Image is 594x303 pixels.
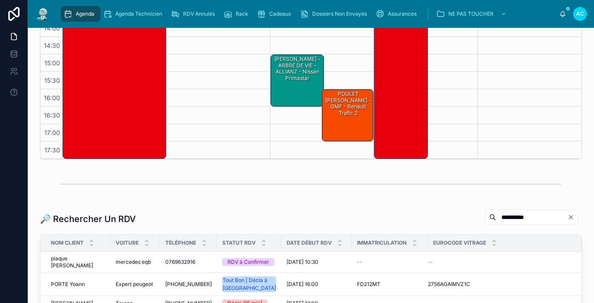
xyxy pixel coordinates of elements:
[40,213,136,225] h1: 🔎 Rechercher Un RDV
[42,24,62,32] span: 14:00
[116,259,151,266] span: mercedes eqb
[61,6,100,22] a: Agenda
[433,239,486,246] span: Eurocode Vitrage
[287,239,332,246] span: Date Début RDV
[116,239,139,246] span: Voiture
[287,259,318,266] span: [DATE] 10:30
[236,10,248,17] span: Rack
[322,90,373,141] div: POULET [PERSON_NAME] - GMF - renault trafic 2
[76,10,94,17] span: Agenda
[428,259,571,266] a: --
[357,259,423,266] a: --
[57,4,559,24] div: scrollable content
[35,7,50,21] img: App logo
[183,10,215,17] span: RDV Annulés
[116,281,153,288] span: Expert peugeot
[388,10,417,17] span: Assurances
[357,281,380,288] span: FD212MT
[272,55,324,82] div: [PERSON_NAME] - ARBRE DE VIE - ALLIANZ - Nissan primastar
[165,239,196,246] span: Téléphone
[269,10,291,17] span: Cadeaux
[357,281,423,288] a: FD212MT
[373,6,423,22] a: Assurances
[287,281,347,288] a: [DATE] 16:00
[116,259,155,266] a: mercedes eqb
[254,6,297,22] a: Cadeaux
[42,111,62,119] span: 16:30
[116,281,155,288] a: Expert peugeot
[221,6,254,22] a: Rack
[165,259,195,266] span: 0769632916
[42,129,62,136] span: 17:00
[287,259,347,266] a: [DATE] 10:30
[222,258,276,266] a: RDV à Confirmer
[287,281,318,288] span: [DATE] 16:00
[448,10,494,17] span: NE PAS TOUCHER
[165,259,212,266] a: 0769632916
[312,10,367,17] span: Dossiers Non Envoyés
[357,239,407,246] span: Immatriculation
[42,77,62,84] span: 15:30
[168,6,221,22] a: RDV Annulés
[227,258,269,266] div: RDV à Confirmer
[165,281,212,288] a: [PHONE_NUMBER]
[434,6,511,22] a: NE PAS TOUCHER
[297,6,373,22] a: Dossiers Non Envoyés
[428,281,470,288] span: 2756AGAIMVZ1C
[324,90,373,117] div: POULET [PERSON_NAME] - GMF - renault trafic 2
[42,146,62,154] span: 17:30
[428,259,433,266] span: --
[271,55,324,106] div: [PERSON_NAME] - ARBRE DE VIE - ALLIANZ - Nissan primastar
[223,276,276,292] div: Tout Bon | Décla à [GEOGRAPHIC_DATA]
[576,10,584,17] span: AC
[222,239,256,246] span: Statut RDV
[42,59,62,67] span: 15:00
[51,239,83,246] span: Nom Client
[357,259,362,266] span: --
[42,42,62,49] span: 14:30
[51,281,105,288] a: PORTE Yoann
[428,281,571,288] a: 2756AGAIMVZ1C
[567,214,578,221] button: Clear
[115,10,162,17] span: Agenda Technicien
[42,94,62,101] span: 16:00
[51,255,105,269] a: plaque [PERSON_NAME]
[100,6,168,22] a: Agenda Technicien
[222,276,276,292] a: Tout Bon | Décla à [GEOGRAPHIC_DATA]
[51,281,85,288] span: PORTE Yoann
